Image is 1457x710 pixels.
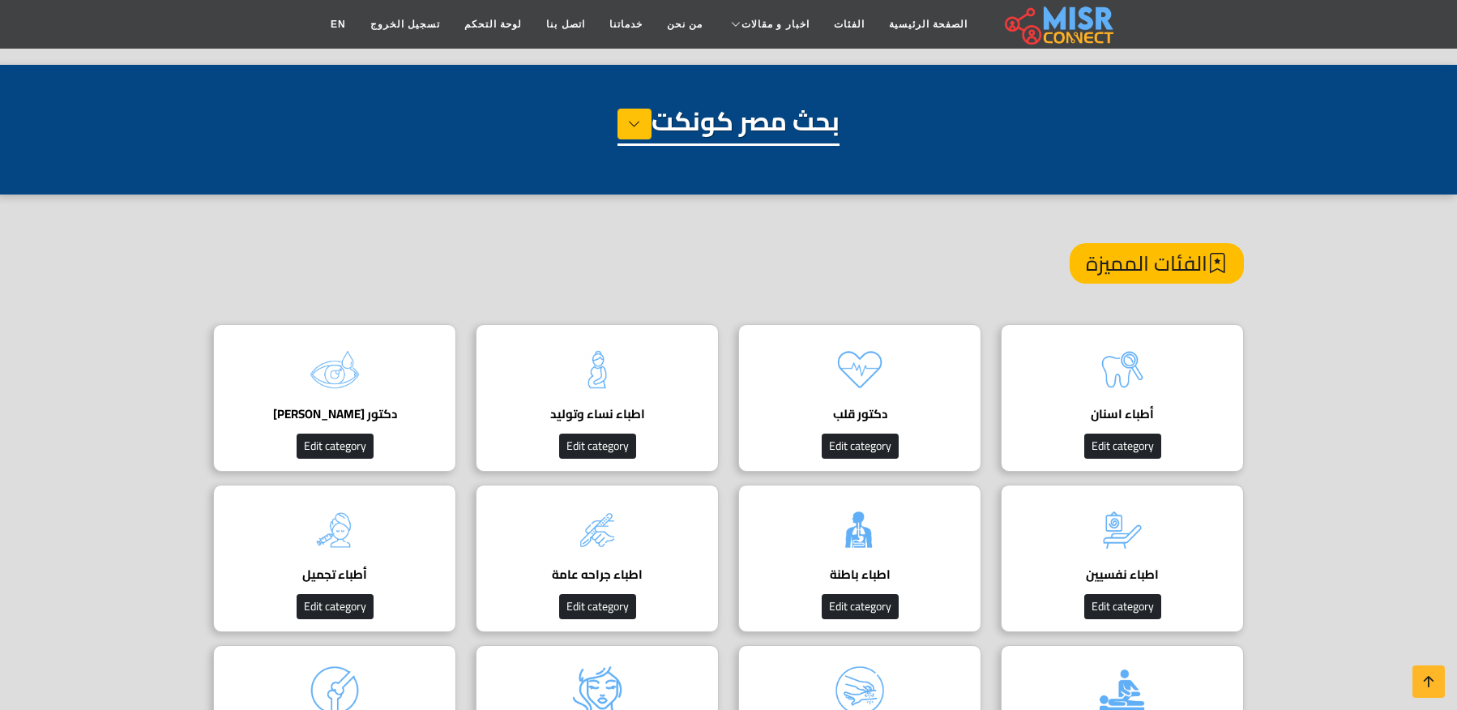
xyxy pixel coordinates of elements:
[1090,498,1155,562] img: wzNEwxv3aCzPUCYeW7v7.png
[501,407,694,421] h4: اطباء نساء وتوليد
[559,434,636,459] button: Edit category
[203,324,466,472] a: دكتور [PERSON_NAME] Edit category
[297,594,374,619] button: Edit category
[238,567,431,582] h4: أطباء تجميل
[655,9,715,40] a: من نحن
[617,105,840,146] h1: بحث مصر كونكت
[302,337,367,402] img: O3vASGqC8OE0Zbp7R2Y3.png
[559,594,636,619] button: Edit category
[877,9,980,40] a: الصفحة الرئيسية
[1026,567,1219,582] h4: اطباء نفسيين
[452,9,534,40] a: لوحة التحكم
[203,485,466,632] a: أطباء تجميل Edit category
[1026,407,1219,421] h4: أطباء اسنان
[991,485,1254,632] a: اطباء نفسيين Edit category
[1084,434,1161,459] button: Edit category
[1084,594,1161,619] button: Edit category
[565,498,630,562] img: Oi1DZGDTXfHRQb1rQtXk.png
[466,485,728,632] a: اطباء جراحه عامة Edit category
[302,498,367,562] img: DjGqZLWENc0VUGkVFVvU.png
[763,407,956,421] h4: دكتور قلب
[565,337,630,402] img: tQBIxbFzDjHNxea4mloJ.png
[822,594,899,619] button: Edit category
[534,9,596,40] a: اتصل بنا
[715,9,822,40] a: اخبار و مقالات
[466,324,728,472] a: اطباء نساء وتوليد Edit category
[358,9,452,40] a: تسجيل الخروج
[763,567,956,582] h4: اطباء باطنة
[728,324,991,472] a: دكتور قلب Edit category
[238,407,431,421] h4: دكتور [PERSON_NAME]
[501,567,694,582] h4: اطباء جراحه عامة
[991,324,1254,472] a: أطباء اسنان Edit category
[1090,337,1155,402] img: k714wZmFaHWIHbCst04N.png
[1005,4,1113,45] img: main.misr_connect
[827,337,892,402] img: kQgAgBbLbYzX17DbAKQs.png
[597,9,655,40] a: خدماتنا
[827,498,892,562] img: pfAWvOfsRsa0Gymt6gRE.png
[1070,243,1244,284] h4: الفئات المميزة
[822,9,877,40] a: الفئات
[741,17,810,32] span: اخبار و مقالات
[318,9,358,40] a: EN
[822,434,899,459] button: Edit category
[297,434,374,459] button: Edit category
[728,485,991,632] a: اطباء باطنة Edit category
